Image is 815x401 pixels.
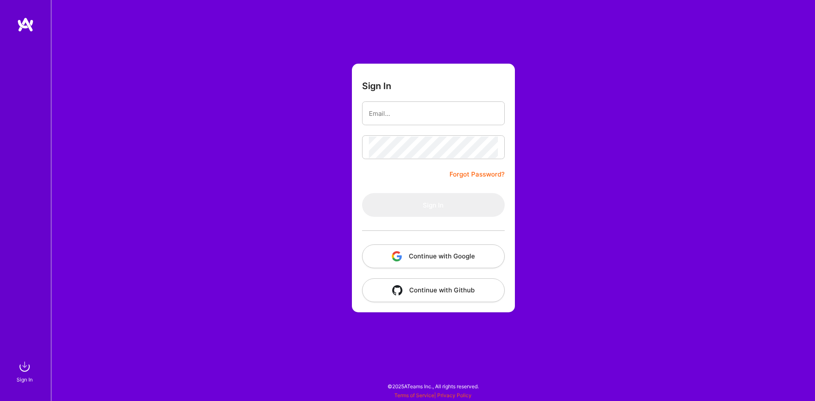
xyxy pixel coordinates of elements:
[437,392,472,398] a: Privacy Policy
[450,169,505,179] a: Forgot Password?
[394,392,434,398] a: Terms of Service
[362,193,505,217] button: Sign In
[18,358,33,384] a: sign inSign In
[392,251,402,261] img: icon
[51,376,815,397] div: © 2025 ATeams Inc., All rights reserved.
[362,278,505,302] button: Continue with Github
[17,375,33,384] div: Sign In
[362,81,391,91] h3: Sign In
[17,17,34,32] img: logo
[16,358,33,375] img: sign in
[369,103,498,124] input: Email...
[392,285,402,295] img: icon
[362,244,505,268] button: Continue with Google
[394,392,472,398] span: |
